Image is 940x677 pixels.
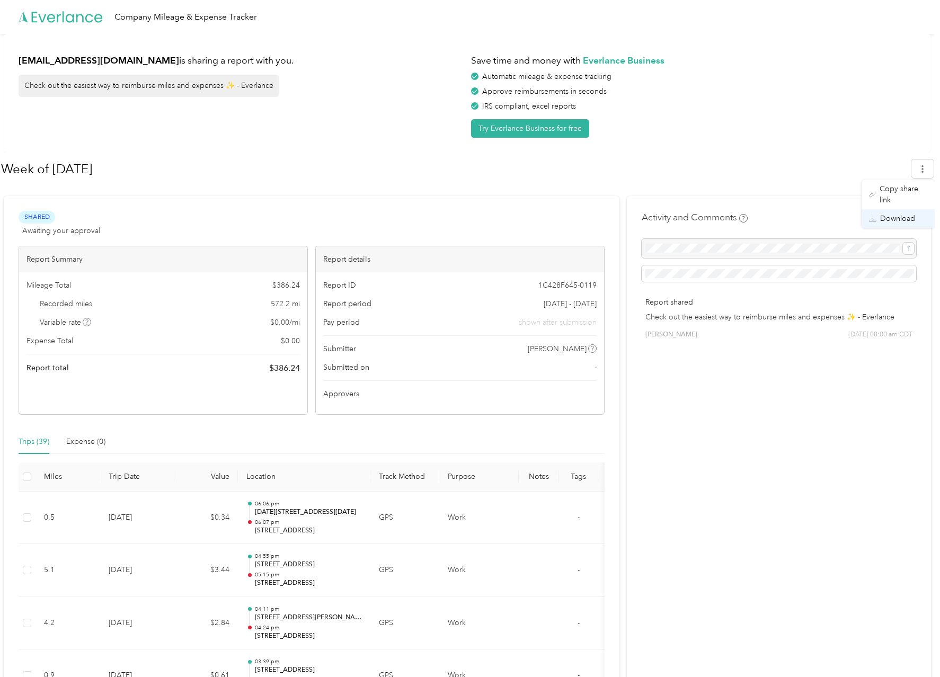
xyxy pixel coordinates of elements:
[255,526,362,536] p: [STREET_ADDRESS]
[100,492,174,545] td: [DATE]
[370,462,439,492] th: Track Method
[645,297,912,308] p: Report shared
[645,311,912,323] p: Check out the easiest way to reimburse miles and expenses ✨ - Everlance
[174,597,238,650] td: $2.84
[26,362,69,373] span: Report total
[482,72,611,81] span: Automatic mileage & expense tracking
[558,462,598,492] th: Tags
[528,343,587,354] span: [PERSON_NAME]
[19,246,307,272] div: Report Summary
[1,156,904,182] h1: Week of August 4 2025
[255,507,362,517] p: [DATE][STREET_ADDRESS][DATE]
[114,11,257,24] div: Company Mileage & Expense Tracker
[255,571,362,578] p: 05:15 pm
[471,119,589,138] button: Try Everlance Business for free
[645,330,697,340] span: [PERSON_NAME]
[255,553,362,560] p: 04:55 pm
[26,280,71,291] span: Mileage Total
[642,211,748,224] h4: Activity and Comments
[370,544,439,597] td: GPS
[281,335,300,346] span: $ 0.00
[583,55,664,66] strong: Everlance Business
[174,492,238,545] td: $0.34
[36,462,100,492] th: Miles
[519,317,597,328] span: shown after submission
[323,298,371,309] span: Report period
[578,513,580,522] span: -
[272,280,300,291] span: $ 386.24
[19,75,279,97] div: Check out the easiest way to reimburse miles and expenses ✨ - Everlance
[323,280,356,291] span: Report ID
[544,298,597,309] span: [DATE] - [DATE]
[40,317,92,328] span: Variable rate
[595,362,597,373] span: -
[316,246,604,272] div: Report details
[19,54,464,67] h1: is sharing a report with you.
[100,462,174,492] th: Trip Date
[255,500,362,507] p: 06:06 pm
[471,54,916,67] h1: Save time and money with
[269,362,300,375] span: $ 386.24
[255,624,362,631] p: 04:24 pm
[19,436,49,448] div: Trips (39)
[439,544,519,597] td: Work
[255,613,362,622] p: [STREET_ADDRESS][PERSON_NAME]
[255,578,362,588] p: [STREET_ADDRESS]
[255,519,362,526] p: 06:07 pm
[26,335,73,346] span: Expense Total
[323,343,356,354] span: Submitter
[255,658,362,665] p: 03:39 pm
[323,362,369,373] span: Submitted on
[255,560,362,569] p: [STREET_ADDRESS]
[36,492,100,545] td: 0.5
[255,605,362,613] p: 04:11 pm
[100,544,174,597] td: [DATE]
[880,213,915,224] span: Download
[174,544,238,597] td: $3.44
[66,436,105,448] div: Expense (0)
[439,597,519,650] td: Work
[848,330,912,340] span: [DATE] 08:00 am CDT
[36,597,100,650] td: 4.2
[271,298,300,309] span: 572.2 mi
[538,280,597,291] span: 1C428F645-0119
[36,544,100,597] td: 5.1
[174,462,238,492] th: Value
[578,618,580,627] span: -
[22,225,100,236] span: Awaiting your approval
[880,183,927,206] span: Copy share link
[19,211,55,223] span: Shared
[255,631,362,641] p: [STREET_ADDRESS]
[482,102,576,111] span: IRS compliant, excel reports
[439,462,519,492] th: Purpose
[255,665,362,675] p: [STREET_ADDRESS]
[323,317,360,328] span: Pay period
[370,492,439,545] td: GPS
[238,462,370,492] th: Location
[519,462,558,492] th: Notes
[100,597,174,650] td: [DATE]
[40,298,92,309] span: Recorded miles
[578,565,580,574] span: -
[323,388,359,399] span: Approvers
[270,317,300,328] span: $ 0.00 / mi
[482,87,607,96] span: Approve reimbursements in seconds
[19,55,179,66] strong: [EMAIL_ADDRESS][DOMAIN_NAME]
[370,597,439,650] td: GPS
[439,492,519,545] td: Work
